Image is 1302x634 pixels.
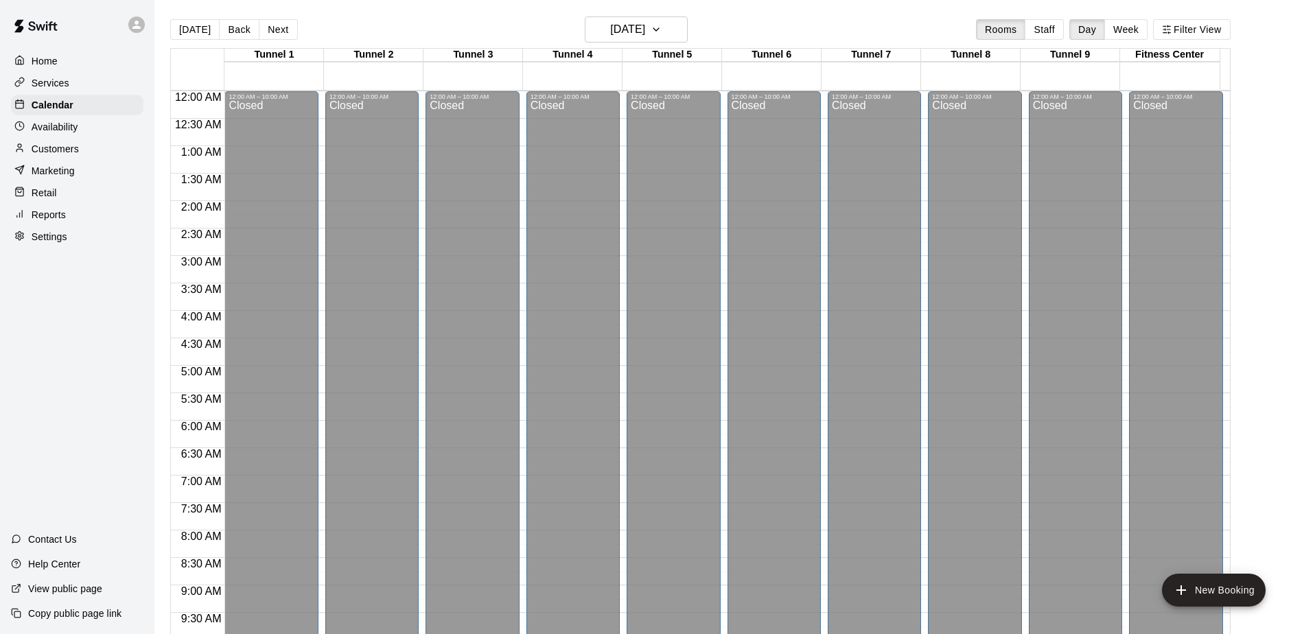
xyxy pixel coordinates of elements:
[32,98,73,112] p: Calendar
[178,558,225,570] span: 8:30 AM
[722,49,822,62] div: Tunnel 6
[11,139,143,159] a: Customers
[623,49,722,62] div: Tunnel 5
[178,585,225,597] span: 9:00 AM
[1025,19,1064,40] button: Staff
[921,49,1021,62] div: Tunnel 8
[178,174,225,185] span: 1:30 AM
[28,582,102,596] p: View public page
[178,530,225,542] span: 8:00 AM
[11,226,143,247] a: Settings
[178,201,225,213] span: 2:00 AM
[1153,19,1230,40] button: Filter View
[423,49,523,62] div: Tunnel 3
[32,164,75,178] p: Marketing
[324,49,423,62] div: Tunnel 2
[224,49,324,62] div: Tunnel 1
[631,93,716,100] div: 12:00 AM – 10:00 AM
[430,93,515,100] div: 12:00 AM – 10:00 AM
[932,93,1017,100] div: 12:00 AM – 10:00 AM
[32,142,79,156] p: Customers
[178,503,225,515] span: 7:30 AM
[28,607,121,620] p: Copy public page link
[976,19,1025,40] button: Rooms
[178,613,225,624] span: 9:30 AM
[1033,93,1118,100] div: 12:00 AM – 10:00 AM
[531,93,616,100] div: 12:00 AM – 10:00 AM
[610,20,645,39] h6: [DATE]
[732,93,817,100] div: 12:00 AM – 10:00 AM
[32,120,78,134] p: Availability
[1021,49,1120,62] div: Tunnel 9
[28,557,80,571] p: Help Center
[832,93,917,100] div: 12:00 AM – 10:00 AM
[172,119,225,130] span: 12:30 AM
[32,230,67,244] p: Settings
[822,49,921,62] div: Tunnel 7
[178,228,225,240] span: 2:30 AM
[28,532,77,546] p: Contact Us
[229,93,314,100] div: 12:00 AM – 10:00 AM
[178,448,225,460] span: 6:30 AM
[11,95,143,115] a: Calendar
[178,311,225,322] span: 4:00 AM
[11,73,143,93] a: Services
[32,208,66,222] p: Reports
[11,117,143,137] a: Availability
[1104,19,1148,40] button: Week
[1133,93,1218,100] div: 12:00 AM – 10:00 AM
[178,146,225,158] span: 1:00 AM
[170,19,220,40] button: [DATE]
[178,338,225,350] span: 4:30 AM
[178,256,225,268] span: 3:00 AM
[178,475,225,487] span: 7:00 AM
[11,204,143,225] a: Reports
[178,421,225,432] span: 6:00 AM
[1162,574,1266,607] button: add
[219,19,259,40] button: Back
[32,186,57,200] p: Retail
[32,54,58,68] p: Home
[11,161,143,181] a: Marketing
[259,19,297,40] button: Next
[172,91,225,103] span: 12:00 AM
[178,283,225,295] span: 3:30 AM
[11,51,143,71] a: Home
[523,49,623,62] div: Tunnel 4
[32,76,69,90] p: Services
[11,183,143,203] a: Retail
[1120,49,1220,62] div: Fitness Center
[585,16,688,43] button: [DATE]
[178,393,225,405] span: 5:30 AM
[329,93,415,100] div: 12:00 AM – 10:00 AM
[1069,19,1105,40] button: Day
[178,366,225,377] span: 5:00 AM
